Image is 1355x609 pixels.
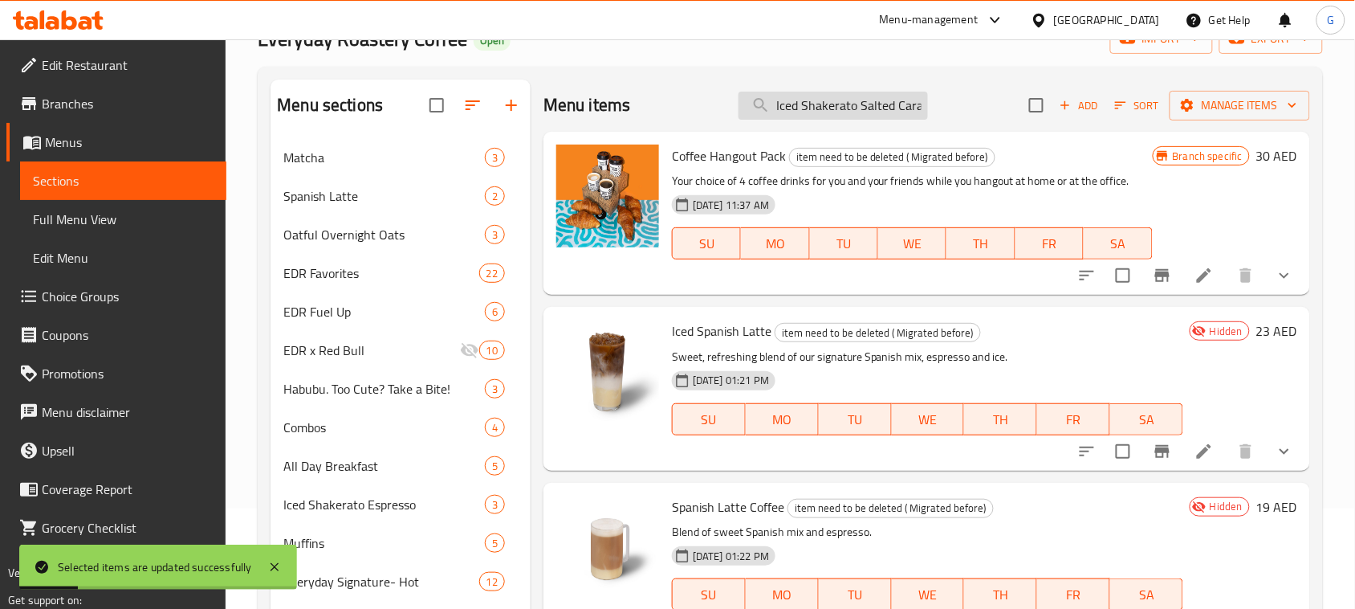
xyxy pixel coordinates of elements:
div: items [479,264,505,283]
h6: 19 AED [1256,496,1297,518]
span: Promotions [42,364,214,383]
span: SA [1117,583,1177,607]
div: item need to be deleted ( Migrated before) [787,499,994,518]
span: WE [898,408,958,431]
span: Select all sections [420,88,454,122]
a: Menus [6,123,226,161]
div: Matcha [283,148,485,167]
span: TH [953,232,1008,255]
div: Everyday Signature- Hot12 [271,562,531,601]
div: Spanish Latte [283,186,485,206]
span: EDR Fuel Up [283,302,485,321]
div: items [485,302,505,321]
span: Hidden [1203,324,1249,339]
span: Select to update [1106,259,1140,292]
div: All Day Breakfast [283,456,485,476]
div: EDR Favorites22 [271,254,531,292]
button: delete [1227,256,1265,295]
span: WE [885,232,940,255]
span: 3 [486,150,504,166]
button: show more [1265,256,1304,295]
span: FR [1044,408,1104,431]
span: 6 [486,304,504,320]
span: Edit Menu [33,248,214,268]
button: Branch-specific-item [1143,432,1182,471]
span: Coffee Hangout Pack [672,144,786,168]
div: item need to be deleted ( Migrated before) [789,148,995,167]
button: Branch-specific-item [1143,256,1182,295]
button: SU [672,227,741,260]
div: Iced Shakerato Espresso3 [271,485,531,524]
span: Add [1057,96,1101,115]
p: Sweet, refreshing blend of our signature Spanish mix, espresso and ice. [672,347,1183,367]
span: SU [679,408,739,431]
span: Menus [45,133,214,152]
div: items [485,379,505,399]
button: FR [1037,403,1110,435]
button: Manage items [1170,91,1310,121]
span: Edit Restaurant [42,55,214,75]
a: Coverage Report [6,470,226,509]
span: Iced Spanish Latte [672,319,771,343]
div: Selected items are updated successfully [58,558,252,576]
span: TU [825,583,885,607]
span: Spanish Latte Coffee [672,495,784,519]
button: TU [819,403,892,435]
h2: Menu sections [277,93,383,117]
span: 10 [480,343,504,358]
span: TU [816,232,872,255]
div: items [485,495,505,514]
button: SA [1110,403,1183,435]
button: SU [672,403,746,435]
button: Sort [1111,93,1163,118]
div: All Day Breakfast5 [271,447,531,485]
span: export [1232,29,1310,49]
svg: Show Choices [1275,266,1294,285]
img: Iced Spanish Latte [556,320,659,423]
a: Coupons [6,316,226,354]
span: TH [970,583,1031,607]
span: 3 [486,497,504,513]
span: 4 [486,420,504,435]
button: TH [964,403,1037,435]
a: Edit Menu [20,239,226,277]
span: Combos [283,418,485,437]
span: Coverage Report [42,480,214,499]
button: delete [1227,432,1265,471]
a: Branches [6,84,226,123]
button: MO [741,227,809,260]
div: items [485,148,505,167]
div: Open [474,31,511,51]
a: Choice Groups [6,277,226,316]
h6: 23 AED [1256,320,1297,342]
div: item need to be deleted ( Migrated before) [775,323,981,342]
a: Edit menu item [1194,266,1214,285]
a: Full Menu View [20,200,226,239]
span: [DATE] 01:21 PM [686,373,775,388]
div: items [485,225,505,244]
span: Sections [33,171,214,190]
span: MO [752,583,812,607]
span: import [1123,29,1200,49]
p: Your choice of 4 coffee drinks for you and your friends while you hangout at home or at the office. [672,171,1153,191]
span: Iced Shakerato Espresso [283,495,485,514]
span: TH [970,408,1031,431]
span: MO [747,232,803,255]
h2: Menu items [543,93,631,117]
span: WE [898,583,958,607]
span: Habubu. Too Cute? Take a Bite! [283,379,485,399]
span: 5 [486,459,504,474]
span: EDR x Red Bull [283,341,459,360]
span: Menu disclaimer [42,403,214,422]
span: 2 [486,189,504,204]
span: Sort sections [454,86,492,125]
span: Version: [8,562,47,583]
span: MO [752,408,812,431]
h6: 30 AED [1256,145,1297,167]
span: Choice Groups [42,287,214,306]
button: MO [746,403,819,435]
div: Menu-management [880,10,979,30]
span: Branches [42,94,214,113]
div: EDR x Red Bull10 [271,331,531,370]
div: Oatful Overnight Oats [283,225,485,244]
